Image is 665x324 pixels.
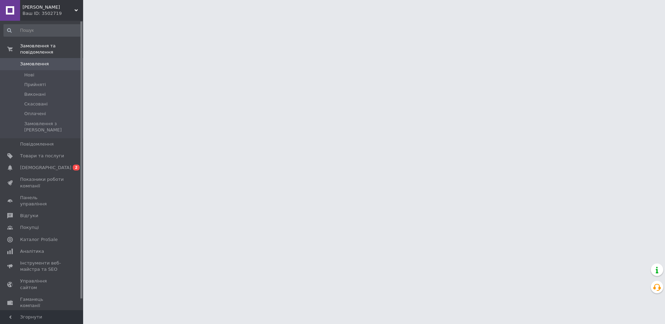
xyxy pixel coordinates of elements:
[24,101,48,107] span: Скасовані
[23,4,74,10] span: ФОП Ткачук
[24,121,81,133] span: Замовлення з [PERSON_NAME]
[24,111,46,117] span: Оплачені
[20,176,64,189] span: Показники роботи компанії
[20,296,64,309] span: Гаманець компанії
[20,237,57,243] span: Каталог ProSale
[24,91,46,98] span: Виконані
[20,153,64,159] span: Товари та послуги
[20,248,44,254] span: Аналітика
[3,24,82,37] input: Пошук
[20,260,64,272] span: Інструменти веб-майстра та SEO
[24,82,46,88] span: Прийняті
[20,278,64,290] span: Управління сайтом
[20,165,71,171] span: [DEMOGRAPHIC_DATA]
[20,213,38,219] span: Відгуки
[24,72,34,78] span: Нові
[73,165,80,170] span: 2
[20,61,49,67] span: Замовлення
[20,43,83,55] span: Замовлення та повідомлення
[20,224,39,231] span: Покупці
[20,141,54,147] span: Повідомлення
[20,195,64,207] span: Панель управління
[23,10,83,17] div: Ваш ID: 3502719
